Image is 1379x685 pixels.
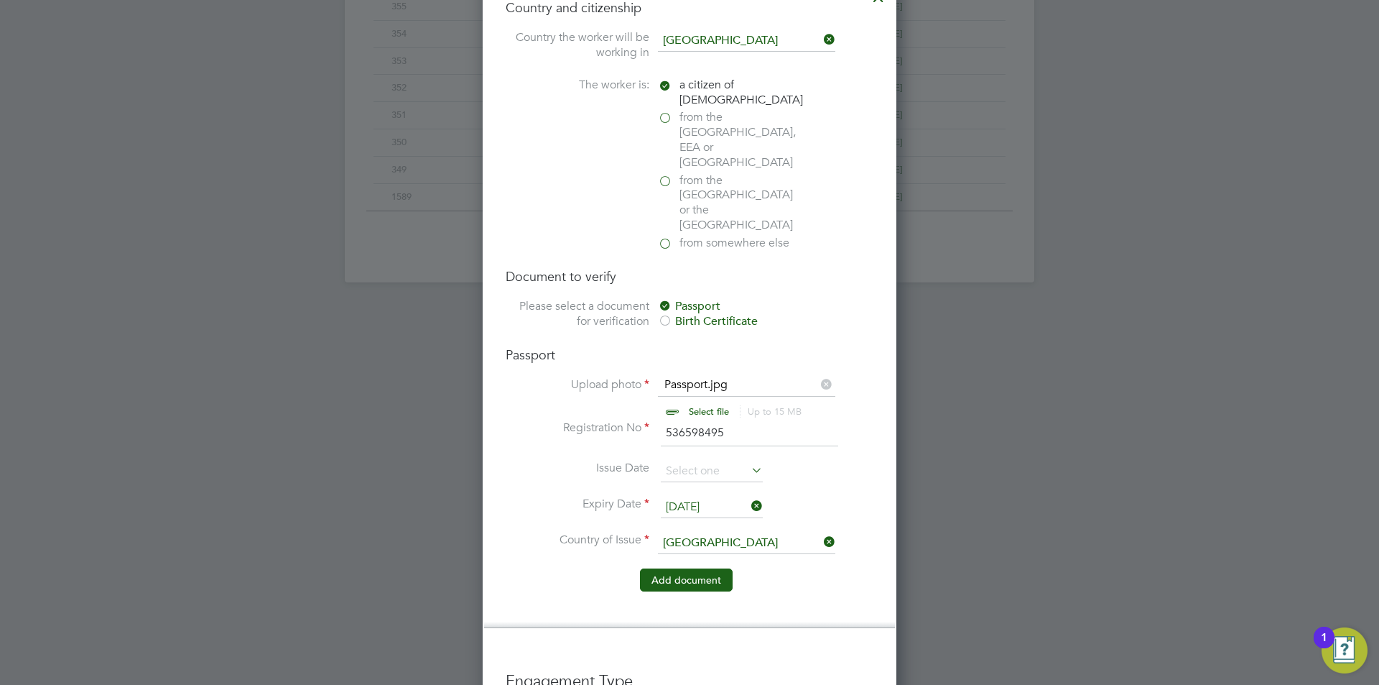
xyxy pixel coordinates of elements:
input: Search for... [658,533,835,554]
input: Select one [661,461,763,482]
label: Registration No [506,420,649,436]
span: from the [GEOGRAPHIC_DATA], EEA or [GEOGRAPHIC_DATA] [679,110,802,170]
h4: Document to verify [506,268,873,285]
button: Add document [640,569,733,592]
div: Passport [658,299,873,314]
div: Birth Certificate [658,314,873,329]
h4: Passport [506,346,873,363]
div: 1 [1321,638,1327,656]
input: Select one [661,497,763,518]
label: The worker is: [506,78,649,93]
span: from somewhere else [679,236,789,251]
label: Please select a document for verification [506,299,649,329]
label: Country of Issue [506,533,649,548]
label: Country the worker will be working in [506,30,649,60]
label: Expiry Date [506,497,649,512]
input: Search for... [658,30,835,52]
span: from the [GEOGRAPHIC_DATA] or the [GEOGRAPHIC_DATA] [679,173,802,233]
label: Upload photo [506,377,649,392]
button: Open Resource Center, 1 new notification [1322,627,1368,673]
span: a citizen of [DEMOGRAPHIC_DATA] [679,78,803,108]
label: Issue Date [506,461,649,476]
